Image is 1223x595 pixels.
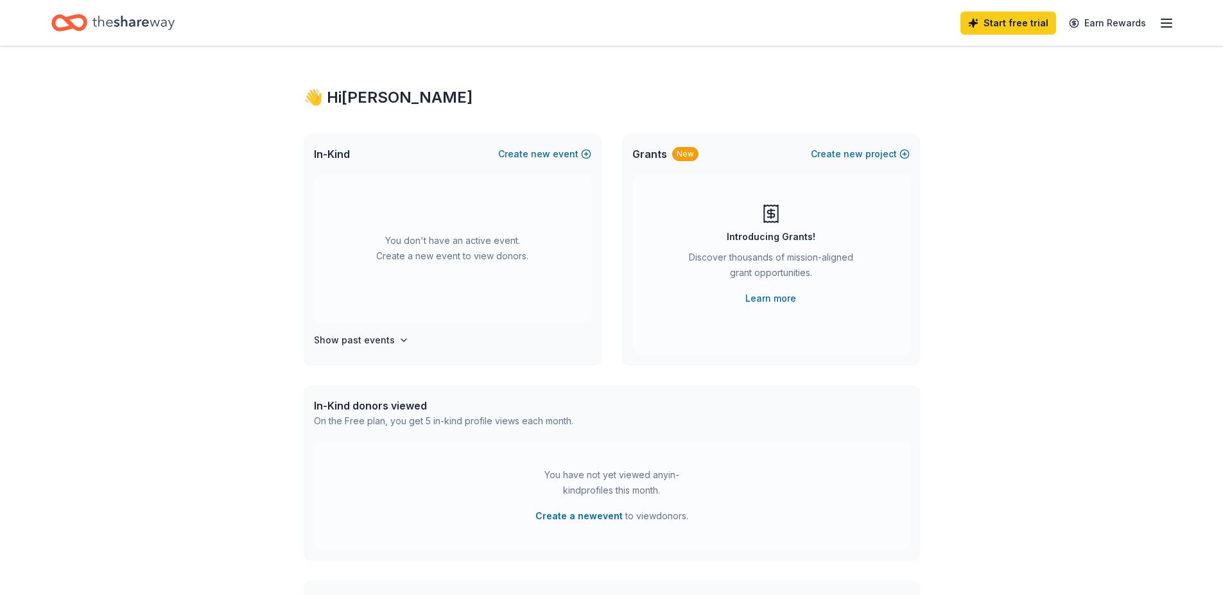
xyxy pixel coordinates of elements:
div: New [672,147,698,161]
button: Create a newevent [535,508,623,524]
div: 👋 Hi [PERSON_NAME] [304,87,920,108]
span: new [531,146,550,162]
div: You have not yet viewed any in-kind profiles this month. [532,467,692,498]
span: In-Kind [314,146,350,162]
div: Discover thousands of mission-aligned grant opportunities. [684,250,858,286]
h4: Show past events [314,332,395,348]
a: Earn Rewards [1061,12,1154,35]
div: Introducing Grants! [727,229,815,245]
div: On the Free plan, you get 5 in-kind profile views each month. [314,413,573,429]
div: You don't have an active event. Create a new event to view donors. [314,175,591,322]
span: new [844,146,863,162]
span: to view donors . [535,508,688,524]
div: In-Kind donors viewed [314,398,573,413]
button: Createnewevent [498,146,591,162]
span: Grants [632,146,667,162]
button: Createnewproject [811,146,910,162]
a: Start free trial [960,12,1056,35]
a: Home [51,8,175,38]
button: Show past events [314,332,409,348]
a: Learn more [745,291,796,306]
